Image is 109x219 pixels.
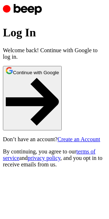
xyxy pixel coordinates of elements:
button: Continue with Google [3,66,62,130]
p: Don’t have an account? [3,136,106,143]
h1: Log In [3,26,106,39]
a: Create an Account [57,136,100,142]
p: By continuing, you agree to our and , and you opt in to receive emails from us. [3,148,106,168]
p: Welcome back! Continue with Google to log in. [3,47,106,60]
a: Beep [3,12,44,18]
a: privacy policy [27,155,60,161]
a: terms of service [3,148,95,161]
